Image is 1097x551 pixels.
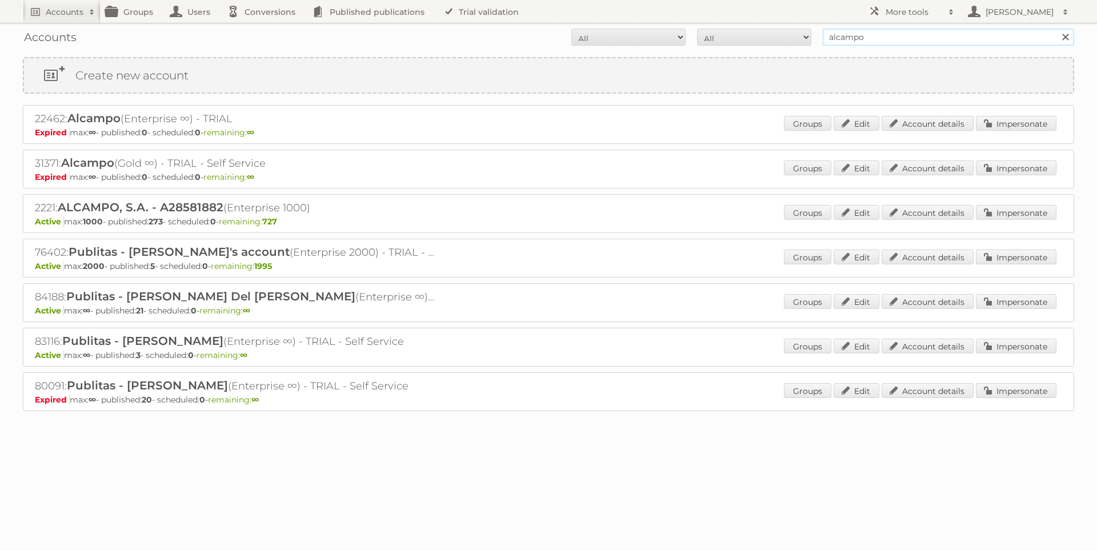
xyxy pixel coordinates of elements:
p: max: - published: - scheduled: - [35,172,1062,182]
a: Groups [784,160,831,175]
h2: 83116: (Enterprise ∞) - TRIAL - Self Service [35,334,435,349]
a: Edit [834,116,879,131]
strong: ∞ [251,395,259,405]
a: Account details [882,383,974,398]
a: Impersonate [976,383,1056,398]
strong: 0 [195,127,201,138]
span: Active [35,216,64,227]
span: Publitas - [PERSON_NAME] Del [PERSON_NAME] [66,289,355,303]
strong: 0 [188,350,194,360]
strong: 5 [150,261,155,271]
span: ALCAMPO, S.A. - A28581882 [58,200,223,214]
a: Groups [784,205,831,220]
p: max: - published: - scheduled: - [35,216,1062,227]
strong: ∞ [247,127,254,138]
strong: ∞ [83,350,90,360]
h2: Accounts [46,6,83,18]
span: Alcampo [61,156,114,170]
a: Account details [882,294,974,309]
a: Impersonate [976,294,1056,309]
strong: ∞ [89,172,96,182]
a: Create new account [24,58,1073,92]
p: max: - published: - scheduled: - [35,127,1062,138]
a: Edit [834,160,879,175]
p: max: - published: - scheduled: - [35,395,1062,405]
a: Impersonate [976,339,1056,353]
h2: [PERSON_NAME] [983,6,1057,18]
h2: 31371: (Gold ∞) - TRIAL - Self Service [35,156,435,171]
a: Edit [834,250,879,264]
strong: 0 [210,216,216,227]
strong: 2000 [83,261,105,271]
h2: 80091: (Enterprise ∞) - TRIAL - Self Service [35,379,435,393]
a: Edit [834,383,879,398]
span: Publitas - [PERSON_NAME]'s account [69,245,290,259]
span: Expired [35,395,70,405]
p: max: - published: - scheduled: - [35,305,1062,316]
strong: ∞ [89,395,96,405]
span: remaining: [208,395,259,405]
a: Impersonate [976,205,1056,220]
span: Active [35,350,64,360]
strong: 0 [195,172,201,182]
strong: 1000 [83,216,103,227]
a: Account details [882,339,974,353]
strong: 21 [136,305,143,316]
p: max: - published: - scheduled: - [35,350,1062,360]
strong: 0 [142,127,147,138]
h2: More tools [886,6,943,18]
a: Groups [784,116,831,131]
h2: 2221: (Enterprise 1000) [35,200,435,215]
a: Account details [882,205,974,220]
span: remaining: [203,172,254,182]
h2: 22462: (Enterprise ∞) - TRIAL [35,111,435,126]
span: Active [35,261,64,271]
strong: 0 [199,395,205,405]
span: Publitas - [PERSON_NAME] [67,379,228,392]
a: Edit [834,339,879,353]
span: remaining: [199,305,250,316]
span: Publitas - [PERSON_NAME] [62,334,223,348]
strong: 273 [149,216,163,227]
strong: 1995 [254,261,272,271]
strong: ∞ [240,350,247,360]
span: Expired [35,127,70,138]
a: Edit [834,205,879,220]
span: remaining: [219,216,277,227]
strong: 20 [142,395,152,405]
strong: ∞ [247,172,254,182]
span: remaining: [203,127,254,138]
span: remaining: [197,350,247,360]
a: Impersonate [976,116,1056,131]
strong: 3 [136,350,141,360]
span: remaining: [211,261,272,271]
span: Alcampo [67,111,121,125]
span: Active [35,305,64,316]
a: Impersonate [976,160,1056,175]
a: Account details [882,160,974,175]
a: Groups [784,294,831,309]
a: Groups [784,250,831,264]
span: Expired [35,172,70,182]
p: max: - published: - scheduled: - [35,261,1062,271]
a: Groups [784,383,831,398]
a: Impersonate [976,250,1056,264]
a: Account details [882,250,974,264]
strong: 0 [202,261,208,271]
a: Edit [834,294,879,309]
strong: ∞ [83,305,90,316]
strong: 727 [262,216,277,227]
a: Groups [784,339,831,353]
strong: 0 [142,172,147,182]
strong: 0 [191,305,197,316]
strong: ∞ [89,127,96,138]
strong: ∞ [243,305,250,316]
h2: 76402: (Enterprise 2000) - TRIAL - Self Service [35,245,435,260]
h2: 84188: (Enterprise ∞) - TRIAL - Self Service [35,289,435,304]
a: Account details [882,116,974,131]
